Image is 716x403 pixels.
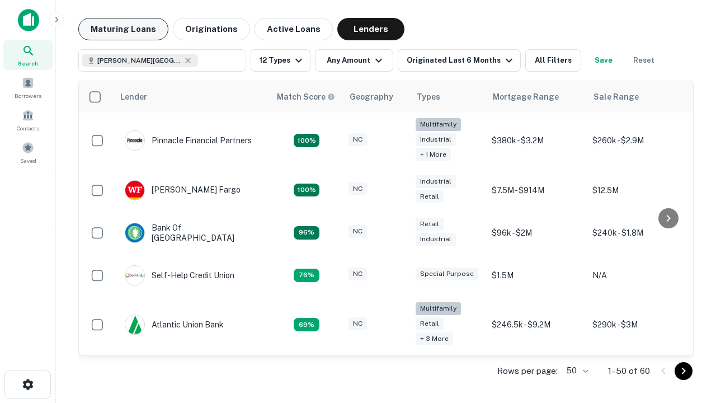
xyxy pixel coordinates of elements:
div: NC [348,133,367,146]
div: Atlantic Union Bank [125,315,224,335]
td: $7.5M - $914M [486,169,587,212]
span: Borrowers [15,91,41,100]
td: N/A [587,254,687,297]
img: capitalize-icon.png [18,9,39,31]
button: Any Amount [315,49,393,72]
img: picture [125,131,144,150]
div: Retail [416,190,444,203]
a: Search [3,40,53,70]
span: [PERSON_NAME][GEOGRAPHIC_DATA], [GEOGRAPHIC_DATA] [97,55,181,65]
button: Reset [626,49,662,72]
div: Self-help Credit Union [125,265,234,285]
button: All Filters [525,49,581,72]
div: Retail [416,218,444,231]
button: Maturing Loans [78,18,168,40]
td: $380k - $3.2M [486,113,587,169]
div: NC [348,268,367,280]
button: 12 Types [251,49,310,72]
img: picture [125,266,144,285]
div: Types [417,90,440,104]
a: Saved [3,137,53,167]
div: Multifamily [416,118,461,131]
td: $290k - $3M [587,297,687,353]
div: 50 [562,363,590,379]
button: Go to next page [675,362,693,380]
div: + 1 more [416,148,451,161]
td: $240k - $1.8M [587,212,687,254]
div: Matching Properties: 26, hasApolloMatch: undefined [294,134,319,147]
div: NC [348,225,367,238]
th: Capitalize uses an advanced AI algorithm to match your search with the best lender. The match sco... [270,81,343,113]
td: $1.5M [486,254,587,297]
div: Industrial [416,175,456,188]
a: Contacts [3,105,53,135]
img: picture [125,223,144,242]
div: NC [348,182,367,195]
div: Industrial [416,233,456,246]
button: Save your search to get updates of matches that match your search criteria. [586,49,621,72]
th: Sale Range [587,81,687,113]
span: Search [18,59,38,68]
div: Originated Last 6 Months [407,54,516,67]
p: 1–50 of 60 [608,364,650,378]
iframe: Chat Widget [660,313,716,367]
img: picture [125,315,144,334]
div: Retail [416,317,444,330]
button: Originated Last 6 Months [398,49,521,72]
div: Capitalize uses an advanced AI algorithm to match your search with the best lender. The match sco... [277,91,335,103]
div: Matching Properties: 10, hasApolloMatch: undefined [294,318,319,331]
th: Lender [114,81,270,113]
div: Special Purpose [416,268,478,280]
span: Saved [20,156,36,165]
div: + 3 more [416,332,453,345]
span: Contacts [17,124,39,133]
div: Matching Properties: 15, hasApolloMatch: undefined [294,184,319,197]
th: Geography [343,81,410,113]
div: Industrial [416,133,456,146]
th: Mortgage Range [486,81,587,113]
td: $12.5M [587,169,687,212]
div: Lender [120,90,147,104]
div: Matching Properties: 14, hasApolloMatch: undefined [294,226,319,240]
div: Matching Properties: 11, hasApolloMatch: undefined [294,269,319,282]
div: Sale Range [593,90,639,104]
td: $246.5k - $9.2M [486,297,587,353]
th: Types [410,81,486,113]
div: Multifamily [416,302,461,315]
div: Mortgage Range [493,90,559,104]
div: NC [348,317,367,330]
a: Borrowers [3,72,53,102]
div: [PERSON_NAME] Fargo [125,180,241,200]
h6: Match Score [277,91,333,103]
button: Active Loans [255,18,333,40]
div: Geography [350,90,393,104]
p: Rows per page: [497,364,558,378]
div: Pinnacle Financial Partners [125,130,252,151]
td: $96k - $2M [486,212,587,254]
button: Originations [173,18,250,40]
div: Bank Of [GEOGRAPHIC_DATA] [125,223,259,243]
img: picture [125,181,144,200]
button: Lenders [337,18,404,40]
td: $260k - $2.9M [587,113,687,169]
